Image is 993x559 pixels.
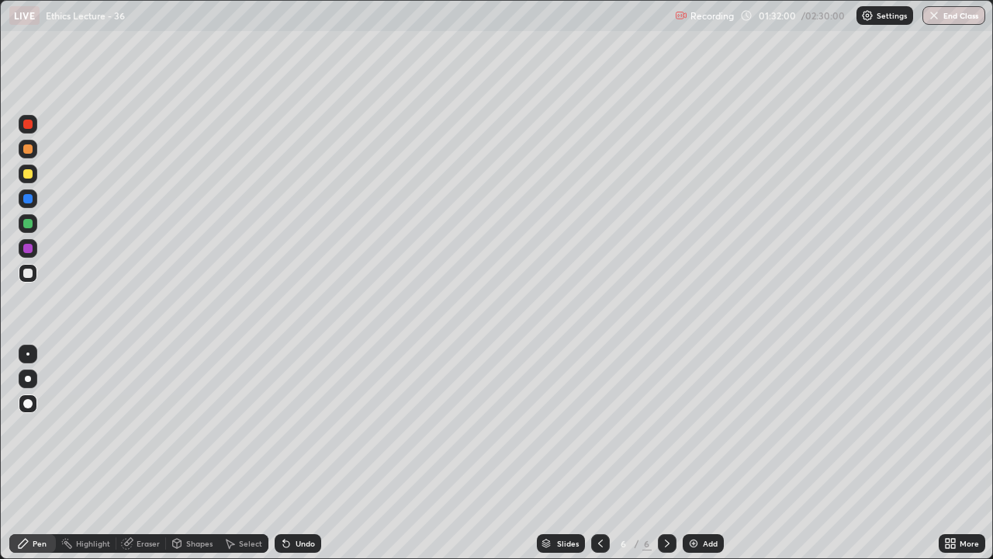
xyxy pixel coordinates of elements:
div: More [960,540,979,547]
div: 6 [642,536,652,550]
p: Settings [877,12,907,19]
div: Select [239,540,262,547]
p: LIVE [14,9,35,22]
p: Ethics Lecture - 36 [46,9,125,22]
img: add-slide-button [687,537,700,550]
div: Pen [33,540,47,547]
img: class-settings-icons [861,9,874,22]
div: Add [703,540,718,547]
p: Recording [690,10,734,22]
div: Undo [296,540,315,547]
img: recording.375f2c34.svg [675,9,687,22]
div: 6 [616,539,631,548]
div: / [635,539,639,548]
div: Slides [557,540,579,547]
img: end-class-cross [928,9,940,22]
button: End Class [922,6,985,25]
div: Eraser [137,540,160,547]
div: Shapes [186,540,213,547]
div: Highlight [76,540,110,547]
